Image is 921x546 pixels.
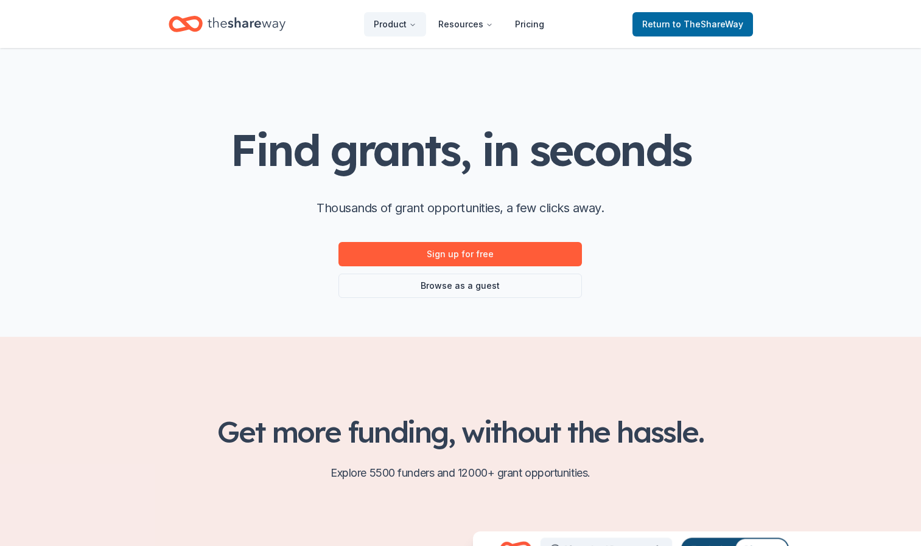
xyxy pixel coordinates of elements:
a: Browse as a guest [338,274,582,298]
a: Returnto TheShareWay [632,12,753,36]
nav: Main [364,10,554,38]
h1: Find grants, in seconds [230,126,690,174]
h2: Get more funding, without the hassle. [169,415,753,449]
span: to TheShareWay [673,19,743,29]
a: Pricing [505,12,554,36]
a: Sign up for free [338,242,582,266]
span: Return [642,17,743,32]
p: Thousands of grant opportunities, a few clicks away. [317,198,604,218]
button: Product [364,12,426,36]
a: Home [169,10,285,38]
p: Explore 5500 funders and 12000+ grant opportunities. [169,463,753,483]
button: Resources [429,12,503,36]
